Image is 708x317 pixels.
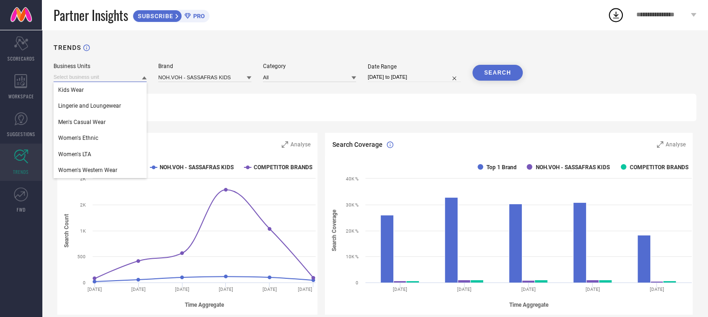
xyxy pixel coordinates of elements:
[346,228,358,234] text: 20K %
[80,176,86,181] text: 2K
[290,141,310,148] span: Analyse
[17,206,26,213] span: FWD
[83,280,86,285] text: 0
[54,6,128,25] span: Partner Insights
[457,287,472,292] text: [DATE]
[133,13,175,20] span: SUBSCRIBE
[54,114,147,130] div: Men's Casual Wear
[263,63,356,69] div: Category
[393,287,407,292] text: [DATE]
[8,93,34,100] span: WORKSPACE
[80,202,86,207] text: 2K
[536,164,610,171] text: NOH.VOH - SASSAFRAS KIDS
[77,254,86,259] text: 500
[509,302,549,308] tspan: Time Aggregate
[472,65,523,81] button: SEARCH
[298,287,312,292] text: [DATE]
[185,302,224,308] tspan: Time Aggregate
[13,168,29,175] span: TRENDS
[282,141,288,148] svg: Zoom
[58,87,84,93] span: Kids Wear
[175,287,189,292] text: [DATE]
[254,164,312,171] text: COMPETITOR BRANDS
[630,164,688,171] text: COMPETITOR BRANDS
[191,13,205,20] span: PRO
[368,72,461,82] input: Select date range
[54,72,147,82] input: Select business unit
[332,141,382,148] span: Search Coverage
[54,98,147,114] div: Lingerie and Loungewear
[158,63,251,69] div: Brand
[58,135,98,141] span: Women's Ethnic
[607,7,624,23] div: Open download list
[666,141,686,148] span: Analyse
[54,82,147,98] div: Kids Wear
[486,164,517,171] text: Top 1 Brand
[368,63,461,70] div: Date Range
[263,287,277,292] text: [DATE]
[133,7,209,22] a: SUBSCRIBEPRO
[58,103,121,109] span: Lingerie and Loungewear
[58,119,106,125] span: Men's Casual Wear
[58,167,117,173] span: Women's Western Wear
[331,209,337,251] tspan: Search Coverage
[54,146,147,162] div: Women's LTA
[54,162,147,178] div: Women's Western Wear
[346,202,358,207] text: 30K %
[160,164,234,171] text: NOH.VOH - SASSAFRAS KIDS
[346,176,358,181] text: 40K %
[586,287,600,292] text: [DATE]
[7,55,35,62] span: SCORECARDS
[131,287,146,292] text: [DATE]
[346,254,358,259] text: 10K %
[58,151,91,158] span: Women's LTA
[356,280,358,285] text: 0
[54,44,81,51] h1: TRENDS
[521,287,536,292] text: [DATE]
[54,63,147,69] div: Business Units
[88,287,102,292] text: [DATE]
[54,130,147,146] div: Women's Ethnic
[63,214,70,248] tspan: Search Count
[650,287,664,292] text: [DATE]
[7,131,35,138] span: SUGGESTIONS
[219,287,233,292] text: [DATE]
[80,228,86,234] text: 1K
[657,141,663,148] svg: Zoom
